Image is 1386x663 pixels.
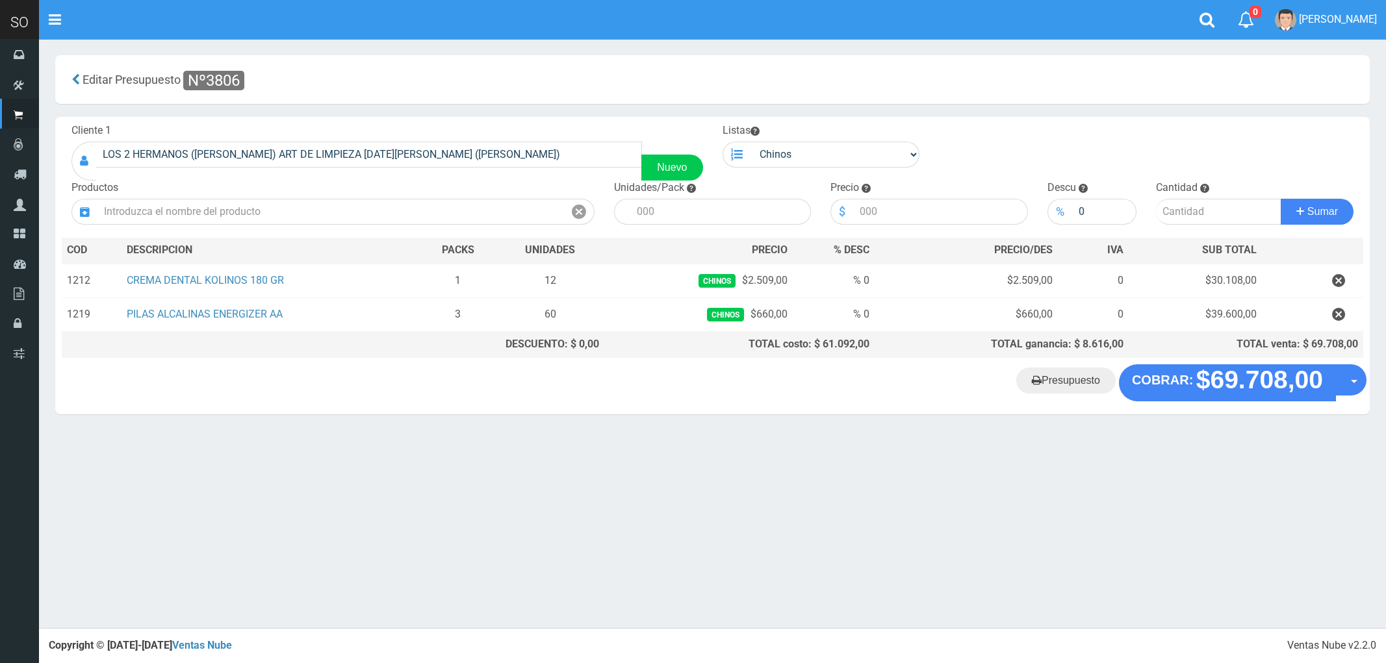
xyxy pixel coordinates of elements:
div: TOTAL venta: $ 69.708,00 [1134,337,1358,352]
div: % [1047,199,1072,225]
span: % DESC [834,244,869,256]
input: Introduzca el nombre del producto [97,199,564,225]
a: Nuevo [641,155,702,181]
label: Cliente 1 [71,123,111,138]
span: Editar Presupuesto [83,73,181,86]
td: $39.600,00 [1129,297,1262,331]
span: Nº3806 [183,71,244,90]
label: Unidades/Pack [614,181,684,195]
a: Ventas Nube [172,639,232,651]
a: Presupuesto [1016,368,1116,394]
strong: Copyright © [DATE]-[DATE] [49,639,232,651]
td: 0 [1058,297,1129,331]
a: PILAS ALCALINAS ENERGIZER AA [127,308,283,320]
button: Sumar [1281,199,1354,225]
td: 1219 [62,297,122,331]
input: 000 [853,199,1028,225]
span: Chinos [707,308,744,321]
td: $2.509,00 [875,264,1058,298]
td: $30.108,00 [1129,264,1262,298]
div: Ventas Nube v2.2.0 [1287,638,1376,653]
td: $660,00 [875,297,1058,331]
div: $ [830,199,853,225]
td: % 0 [793,264,875,298]
td: 1 [420,264,496,298]
input: Cantidad [1156,199,1281,225]
td: 3 [420,297,496,331]
label: Productos [71,181,118,195]
div: DESCUENTO: $ 0,00 [425,337,599,352]
th: COD [62,238,122,264]
input: Consumidor Final [96,142,642,168]
label: Cantidad [1156,181,1198,195]
div: TOTAL costo: $ 61.092,00 [610,337,869,352]
strong: $69.708,00 [1196,366,1323,394]
input: 000 [630,199,812,225]
label: Precio [830,181,859,195]
span: 0 [1250,6,1261,18]
span: PRECIO/DES [994,244,1053,256]
span: PRECIO [752,243,788,258]
td: $2.509,00 [604,264,793,298]
th: DES [122,238,419,264]
span: IVA [1107,244,1123,256]
button: COBRAR: $69.708,00 [1119,364,1336,401]
td: $660,00 [604,297,793,331]
span: SUB TOTAL [1202,243,1257,258]
td: 12 [496,264,604,298]
td: 1212 [62,264,122,298]
th: UNIDADES [496,238,604,264]
span: Sumar [1307,206,1338,217]
td: % 0 [793,297,875,331]
label: Descu [1047,181,1076,195]
td: 60 [496,297,604,331]
span: CRIPCION [146,244,192,256]
a: CREMA DENTAL KOLINOS 180 GR [127,274,284,286]
span: [PERSON_NAME] [1299,13,1377,25]
span: Chinos [699,274,736,288]
div: TOTAL ganancia: $ 8.616,00 [880,337,1123,352]
input: 000 [1072,199,1136,225]
th: PACKS [420,238,496,264]
img: User Image [1275,9,1296,31]
label: Listas [723,123,760,138]
strong: COBRAR: [1132,373,1193,387]
td: 0 [1058,264,1129,298]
